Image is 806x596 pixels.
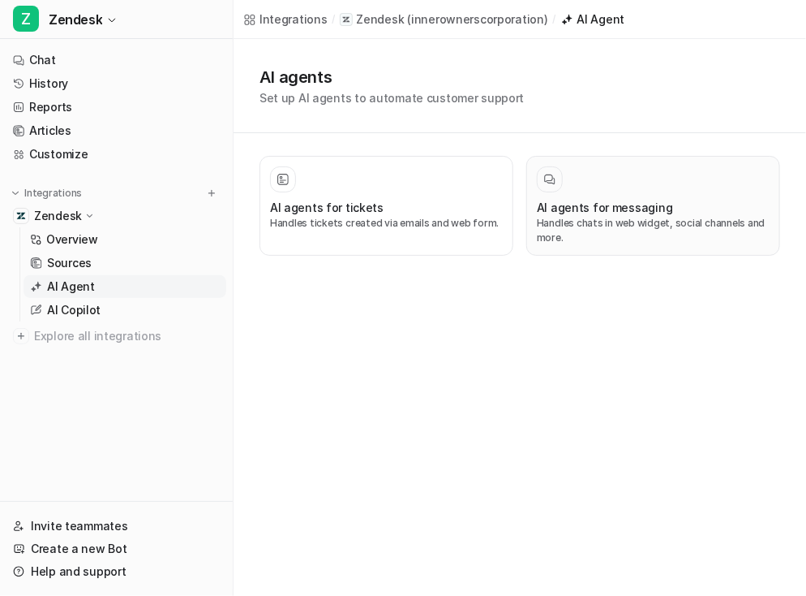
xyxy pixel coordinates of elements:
[6,119,226,142] a: Articles
[553,12,556,27] span: /
[270,216,503,231] p: Handles tickets created via emails and web form.
[47,255,92,271] p: Sources
[24,252,226,274] a: Sources
[340,11,547,28] a: Zendesk(innerownerscorporation)
[49,8,102,31] span: Zendesk
[561,11,625,28] a: AI Agent
[10,188,21,199] img: expand menu
[6,143,226,166] a: Customize
[13,328,29,344] img: explore all integrations
[24,299,226,322] a: AI Copilot
[259,11,328,28] div: Integrations
[24,187,82,200] p: Integrations
[24,275,226,298] a: AI Agent
[47,302,101,318] p: AI Copilot
[47,279,95,295] p: AI Agent
[6,96,226,119] a: Reports
[6,185,87,201] button: Integrations
[259,65,524,89] h1: AI agents
[6,560,226,583] a: Help and support
[577,11,625,28] div: AI Agent
[34,323,220,349] span: Explore all integrations
[6,325,226,348] a: Explore all integrations
[24,228,226,251] a: Overview
[6,538,226,560] a: Create a new Bot
[259,156,513,256] button: AI agents for ticketsHandles tickets created via emails and web form.
[16,211,26,221] img: Zendesk
[259,89,524,106] p: Set up AI agents to automate customer support
[243,11,328,28] a: Integrations
[6,72,226,95] a: History
[526,156,780,256] button: AI agents for messagingHandles chats in web widget, social channels and more.
[537,216,770,245] p: Handles chats in web widget, social channels and more.
[206,188,217,199] img: menu_add.svg
[6,49,226,71] a: Chat
[537,199,673,216] h3: AI agents for messaging
[46,231,98,248] p: Overview
[407,11,547,28] p: ( innerownerscorporation )
[6,515,226,538] a: Invite teammates
[356,11,404,28] p: Zendesk
[332,12,336,27] span: /
[13,6,39,32] span: Z
[34,208,82,224] p: Zendesk
[270,199,384,216] h3: AI agents for tickets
